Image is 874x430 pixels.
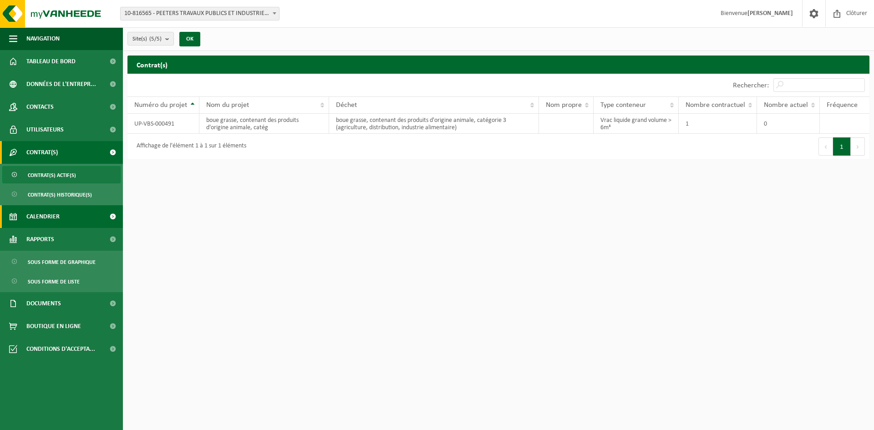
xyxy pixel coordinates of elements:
span: Nom propre [546,101,582,109]
label: Rechercher: [733,82,769,89]
div: Affichage de l'élément 1 à 1 sur 1 éléments [132,138,246,155]
h2: Contrat(s) [127,56,869,73]
span: Contrat(s) historique(s) [28,186,92,203]
span: Sous forme de liste [28,273,80,290]
button: Previous [818,137,833,156]
span: Documents [26,292,61,315]
td: UP-VBS-000491 [127,114,199,134]
span: Conditions d'accepta... [26,338,95,360]
span: Nombre actuel [764,101,808,109]
span: Utilisateurs [26,118,64,141]
span: Fréquence [827,101,858,109]
span: Numéro du projet [134,101,187,109]
button: Site(s)(5/5) [127,32,174,46]
span: 10-816565 - PEETERS TRAVAUX PUBLICS ET INDUSTRIELS SA - FLÉMALLE [120,7,279,20]
button: OK [179,32,200,46]
a: Contrat(s) actif(s) [2,166,121,183]
span: Type conteneur [600,101,646,109]
td: boue grasse, contenant des produits d'origine animale, catégorie 3 (agriculture, distribution, in... [329,114,539,134]
count: (5/5) [149,36,162,42]
span: Nombre contractuel [686,101,745,109]
span: Sous forme de graphique [28,253,96,271]
span: Déchet [336,101,357,109]
span: Boutique en ligne [26,315,81,338]
span: Contacts [26,96,54,118]
button: 1 [833,137,851,156]
span: Navigation [26,27,60,50]
span: Rapports [26,228,54,251]
span: Contrat(s) [26,141,58,164]
span: Nom du projet [206,101,249,109]
td: 0 [757,114,820,134]
span: Site(s) [132,32,162,46]
span: Contrat(s) actif(s) [28,167,76,184]
a: Sous forme de liste [2,273,121,290]
a: Contrat(s) historique(s) [2,186,121,203]
span: Calendrier [26,205,60,228]
span: Tableau de bord [26,50,76,73]
span: Données de l'entrepr... [26,73,96,96]
td: Vrac liquide grand volume > 6m³ [594,114,679,134]
strong: [PERSON_NAME] [747,10,793,17]
td: boue grasse, contenant des produits d'origine animale, catég [199,114,329,134]
button: Next [851,137,865,156]
td: 1 [679,114,757,134]
a: Sous forme de graphique [2,253,121,270]
span: 10-816565 - PEETERS TRAVAUX PUBLICS ET INDUSTRIELS SA - FLÉMALLE [121,7,279,20]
